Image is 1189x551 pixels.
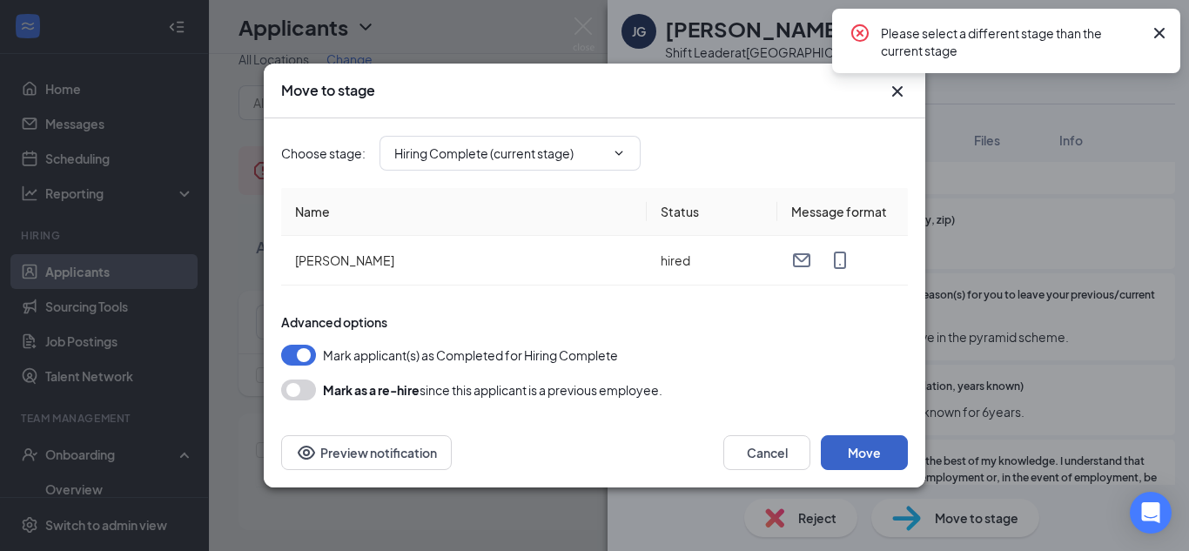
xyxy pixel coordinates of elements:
svg: Eye [296,442,317,463]
span: Choose stage : [281,144,366,163]
th: Message format [777,188,908,236]
span: Mark applicant(s) as Completed for Hiring Complete [323,345,618,366]
div: Open Intercom Messenger [1130,492,1172,534]
svg: Email [791,250,812,271]
button: Move [821,435,908,470]
div: since this applicant is a previous employee. [323,380,662,400]
div: Please select a different stage than the current stage [881,23,1142,59]
svg: MobileSms [830,250,850,271]
span: [PERSON_NAME] [295,252,394,268]
th: Name [281,188,647,236]
svg: Cross [1149,23,1170,44]
b: Mark as a re-hire [323,382,420,398]
th: Status [647,188,777,236]
svg: CrossCircle [850,23,870,44]
button: Close [887,81,908,102]
div: Advanced options [281,313,908,331]
h3: Move to stage [281,81,375,100]
button: Preview notificationEye [281,435,452,470]
td: hired [647,236,777,286]
svg: ChevronDown [612,146,626,160]
svg: Cross [887,81,908,102]
button: Cancel [723,435,810,470]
